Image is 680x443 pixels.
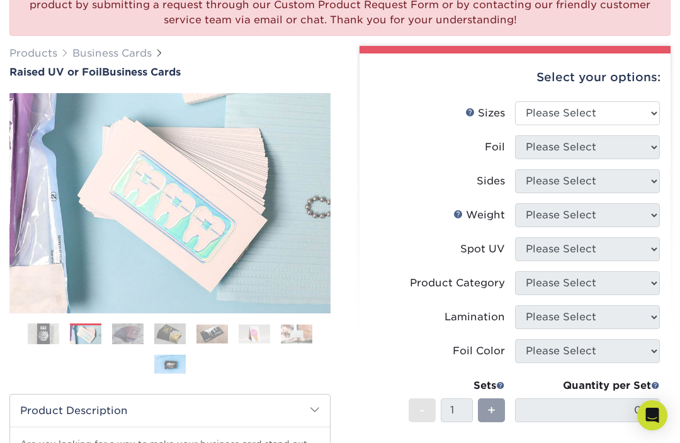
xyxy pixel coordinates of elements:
img: Business Cards 04 [154,323,186,345]
div: Lamination [445,310,505,325]
img: Business Cards 08 [154,354,186,374]
span: - [419,401,425,420]
a: Products [9,47,57,59]
div: Sets [409,378,505,393]
div: Sizes [465,106,505,121]
img: Business Cards 07 [281,324,312,344]
h1: Business Cards [9,66,331,78]
div: Product Category [410,276,505,291]
a: Raised UV or FoilBusiness Cards [9,66,331,78]
div: Foil Color [453,344,505,359]
div: Select your options: [370,53,660,101]
div: Open Intercom Messenger [637,400,667,430]
span: + [487,401,496,420]
img: Business Cards 02 [70,324,101,346]
span: Raised UV or Foil [9,66,102,78]
h2: Product Description [10,395,330,427]
img: Raised UV or Foil 02 [9,93,331,315]
div: Sides [477,174,505,189]
img: Business Cards 05 [196,324,228,344]
img: Business Cards 06 [239,324,270,344]
div: Spot UV [460,242,505,257]
div: Weight [453,208,505,223]
img: Business Cards 01 [28,318,59,350]
a: Business Cards [72,47,152,59]
img: Business Cards 03 [112,323,144,345]
div: Quantity per Set [515,378,660,393]
div: Foil [485,140,505,155]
